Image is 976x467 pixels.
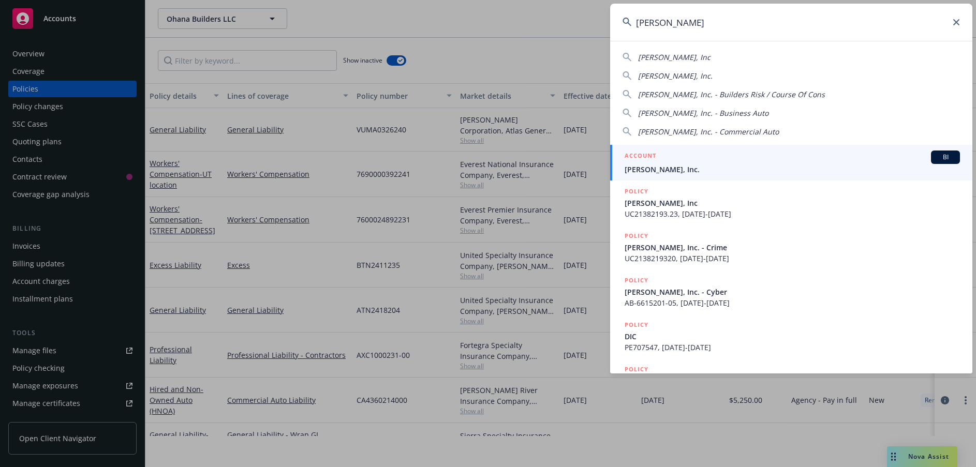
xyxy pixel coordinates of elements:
span: [PERSON_NAME], Inc. - Crime [625,242,960,253]
a: ACCOUNTBI[PERSON_NAME], Inc. [610,145,972,180]
span: [PERSON_NAME], Inc. - Builders Risk / Course Of Cons [638,89,825,99]
span: UC2138219320, [DATE]-[DATE] [625,253,960,264]
h5: POLICY [625,231,648,241]
span: UC21382193.23, [DATE]-[DATE] [625,208,960,219]
span: BI [935,153,956,162]
span: [PERSON_NAME], Inc [638,52,711,62]
span: [PERSON_NAME], Inc [625,198,960,208]
h5: POLICY [625,186,648,197]
a: POLICY[PERSON_NAME], Inc. - CyberAB-6615201-05, [DATE]-[DATE] [610,269,972,314]
span: PE707547, [DATE]-[DATE] [625,342,960,353]
h5: POLICY [625,320,648,330]
h5: ACCOUNT [625,150,656,163]
span: [PERSON_NAME], Inc. [638,71,713,81]
span: [PERSON_NAME], Inc. [625,164,960,175]
a: POLICY [610,358,972,403]
input: Search... [610,4,972,41]
span: [PERSON_NAME], Inc. - Commercial Auto [638,127,779,137]
span: [PERSON_NAME], Inc. - Business Auto [638,108,768,118]
h5: POLICY [625,364,648,374]
span: DIC [625,331,960,342]
a: POLICYDICPE707547, [DATE]-[DATE] [610,314,972,358]
h5: POLICY [625,275,648,285]
a: POLICY[PERSON_NAME], IncUC21382193.23, [DATE]-[DATE] [610,180,972,225]
a: POLICY[PERSON_NAME], Inc. - CrimeUC2138219320, [DATE]-[DATE] [610,225,972,269]
span: [PERSON_NAME], Inc. - Cyber [625,287,960,297]
span: AB-6615201-05, [DATE]-[DATE] [625,297,960,308]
